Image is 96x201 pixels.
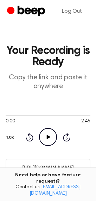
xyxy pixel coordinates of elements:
span: 2:45 [81,118,90,125]
a: Beep [7,5,47,18]
button: 1.0x [6,132,17,144]
p: Copy the link and paste it anywhere [6,73,90,91]
a: Log Out [55,3,89,20]
span: Contact us [4,184,92,197]
a: [EMAIL_ADDRESS][DOMAIN_NAME] [30,185,81,196]
h1: Your Recording is Ready [6,45,90,68]
span: 0:00 [6,118,15,125]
